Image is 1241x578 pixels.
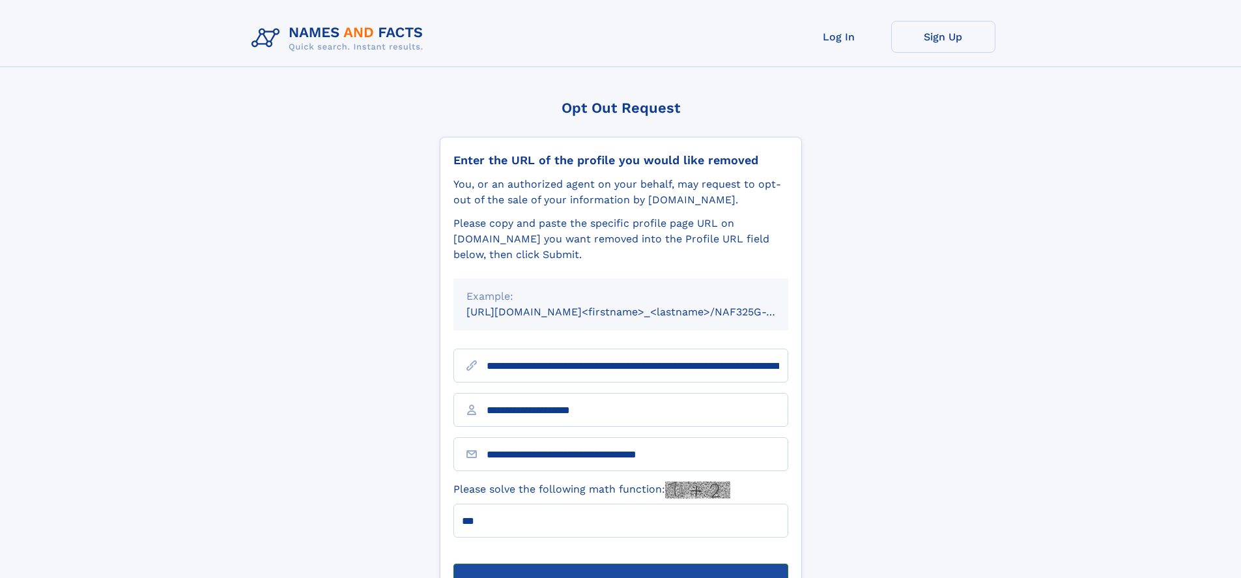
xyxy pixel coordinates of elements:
[453,482,730,499] label: Please solve the following math function:
[891,21,995,53] a: Sign Up
[453,177,788,208] div: You, or an authorized agent on your behalf, may request to opt-out of the sale of your informatio...
[453,216,788,263] div: Please copy and paste the specific profile page URL on [DOMAIN_NAME] you want removed into the Pr...
[466,306,813,318] small: [URL][DOMAIN_NAME]<firstname>_<lastname>/NAF325G-xxxxxxxx
[453,153,788,167] div: Enter the URL of the profile you would like removed
[246,21,434,56] img: Logo Names and Facts
[466,289,775,304] div: Example:
[440,100,802,116] div: Opt Out Request
[787,21,891,53] a: Log In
